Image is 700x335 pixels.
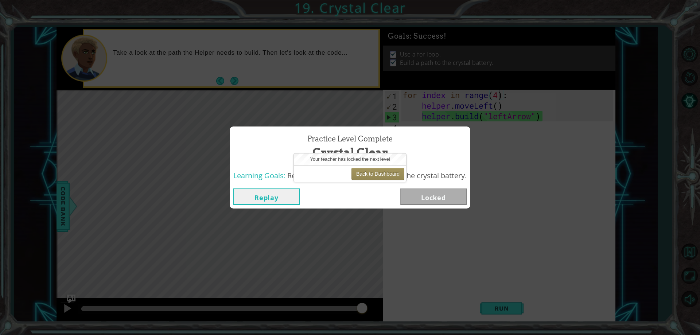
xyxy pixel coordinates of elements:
[312,144,388,160] span: Crystal Clear
[233,188,300,205] button: Replay
[400,188,467,205] button: Locked
[233,171,285,180] span: Learning Goals:
[307,134,393,144] span: Practice Level Complete
[310,156,390,162] span: Your teacher has locked the next level
[287,171,467,180] span: Revise a for loop to build a path to the crystal battery.
[351,168,404,180] button: Back to Dashboard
